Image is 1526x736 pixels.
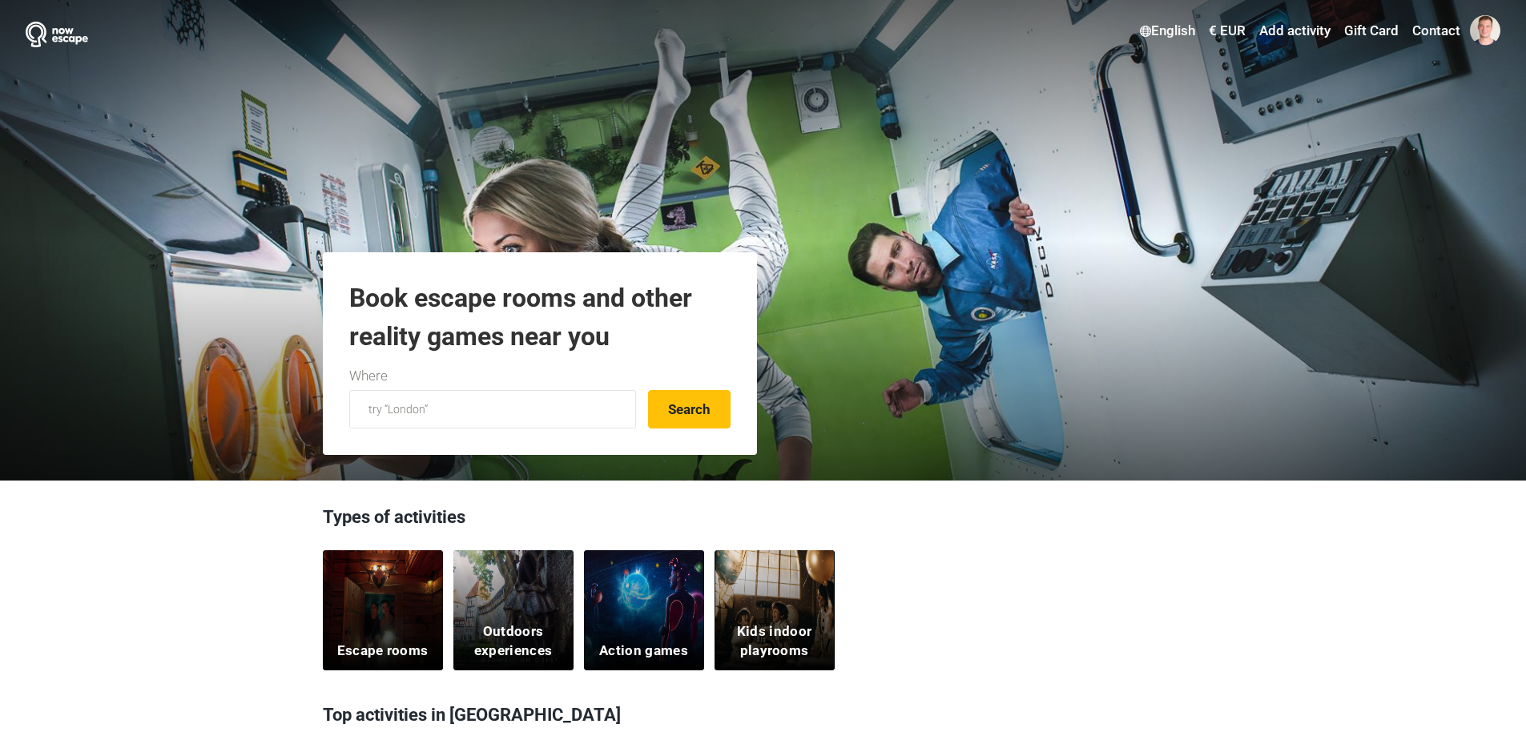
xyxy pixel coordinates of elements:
h1: Book escape rooms and other reality games near you [349,279,731,356]
a: Outdoors experiences [453,550,574,670]
a: Escape rooms [323,550,443,670]
label: Where [349,366,388,387]
h5: Escape rooms [337,641,429,661]
a: Add activity [1255,17,1335,46]
a: Kids indoor playrooms [715,550,835,670]
img: English [1140,26,1151,37]
a: Action games [584,550,704,670]
a: English [1136,17,1199,46]
h5: Outdoors experiences [463,622,563,661]
a: Contact [1408,17,1464,46]
img: Nowescape logo [26,22,88,47]
h3: Top activities in [GEOGRAPHIC_DATA] [323,694,1204,736]
input: try “London” [349,390,636,428]
a: € EUR [1205,17,1250,46]
h3: Types of activities [323,505,1204,538]
a: Gift Card [1340,17,1403,46]
h5: Action games [599,641,688,661]
h5: Kids indoor playrooms [724,622,824,661]
button: Search [648,390,731,428]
